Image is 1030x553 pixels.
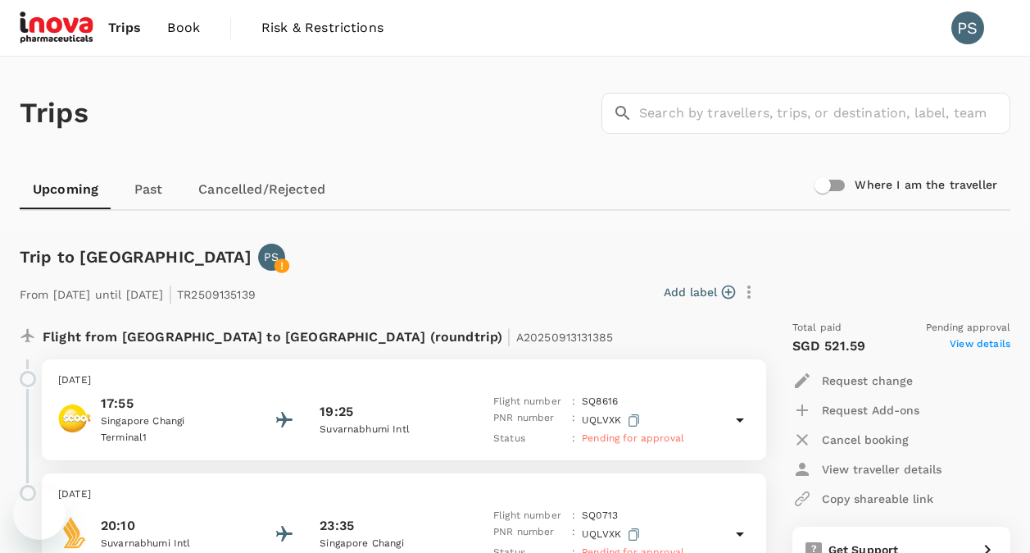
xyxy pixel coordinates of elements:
[572,410,575,431] p: :
[822,432,909,448] p: Cancel booking
[320,422,467,438] p: Suvarnabhumi Intl
[264,249,279,265] p: PS
[582,432,684,444] span: Pending for approval
[792,366,913,395] button: Request change
[572,431,575,447] p: :
[822,461,942,478] p: View traveller details
[108,18,142,38] span: Trips
[855,176,997,194] h6: Where I am the traveller
[493,410,565,431] p: PNR number
[20,57,88,170] h1: Trips
[792,484,933,514] button: Copy shareable link
[101,430,248,446] p: Terminal 1
[493,431,565,447] p: Status
[101,516,248,536] p: 20:10
[572,394,575,410] p: :
[20,10,95,46] img: iNova Pharmaceuticals
[20,277,256,307] p: From [DATE] until [DATE] TR2509135139
[822,491,933,507] p: Copy shareable link
[185,170,338,209] a: Cancelled/Rejected
[639,93,1010,134] input: Search by travellers, trips, or destination, label, team
[13,487,66,540] iframe: Button to launch messaging window
[320,536,467,552] p: Singapore Changi
[572,508,575,524] p: :
[926,320,1010,336] span: Pending approval
[261,18,383,38] span: Risk & Restrictions
[111,170,185,209] a: Past
[493,394,565,410] p: Flight number
[320,402,353,422] p: 19:25
[792,425,909,455] button: Cancel booking
[792,320,842,336] span: Total paid
[58,487,750,503] p: [DATE]
[582,410,643,431] p: UQLVXK
[20,170,111,209] a: Upcoming
[572,524,575,545] p: :
[822,372,913,389] p: Request change
[664,284,735,300] button: Add label
[43,320,613,350] p: Flight from [GEOGRAPHIC_DATA] to [GEOGRAPHIC_DATA] (roundtrip)
[792,455,942,484] button: View traveller details
[950,336,1010,356] span: View details
[20,244,252,270] h6: Trip to [GEOGRAPHIC_DATA]
[582,394,618,410] p: SQ 8616
[101,414,248,430] p: Singapore Changi
[58,372,750,389] p: [DATE]
[582,508,618,524] p: SQ 0713
[167,18,200,38] span: Book
[792,336,866,356] p: SGD 521.59
[506,325,511,348] span: |
[792,395,919,425] button: Request Add-ons
[320,516,354,536] p: 23:35
[493,508,565,524] p: Flight number
[168,282,173,305] span: |
[493,524,565,545] p: PNR number
[582,524,643,545] p: UQLVXK
[101,394,248,414] p: 17:55
[58,402,91,435] img: Scoot
[101,536,248,552] p: Suvarnabhumi Intl
[822,402,919,418] p: Request Add-ons
[516,331,613,344] span: A20250913131385
[58,516,91,549] img: Singapore Airlines
[951,11,984,44] div: PS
